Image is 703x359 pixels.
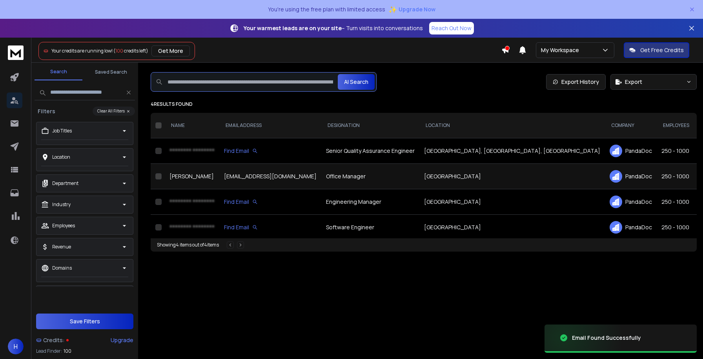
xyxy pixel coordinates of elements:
button: Clear All Filters [93,107,135,116]
td: [GEOGRAPHIC_DATA] [419,164,605,189]
span: Credits: [43,336,65,344]
p: Department [52,180,78,187]
a: Export History [546,74,606,90]
div: Email Found Successfully [572,334,641,342]
td: 250 - 1000 [657,215,696,240]
button: ✨Upgrade Now [388,2,435,17]
p: My Workspace [541,46,582,54]
p: Job Titles [52,128,72,134]
span: [PERSON_NAME] [169,172,214,180]
p: Reach Out Now [432,24,472,32]
button: Get Free Credits [624,42,689,58]
td: Senior Quality Assurance Engineer [321,138,419,164]
button: H [8,339,24,354]
h3: Filters [35,107,58,115]
div: Showing 4 items out of 4 items [157,242,219,248]
a: Credits:Upgrade [36,332,133,348]
button: Save Filters [36,314,133,329]
button: Saved Search [87,64,135,80]
div: PandaDoc [610,170,652,183]
p: Employees [52,223,75,229]
p: 4 results found [151,101,697,107]
td: [GEOGRAPHIC_DATA] [419,189,605,215]
p: Get Free Credits [640,46,684,54]
p: Lead Finder: [36,348,62,354]
button: Get More [151,45,190,56]
p: Industry [52,201,71,208]
th: EMAIL ADDRESS [219,113,321,138]
td: 250 - 1000 [657,164,696,189]
td: 250 - 1000 [657,189,696,215]
img: logo [8,45,24,60]
th: DESIGNATION [321,113,419,138]
th: LOCATION [419,113,605,138]
span: 100 [115,47,123,54]
div: Upgrade [111,336,133,344]
p: You're using the free plan with limited access [268,5,385,13]
td: [GEOGRAPHIC_DATA] [419,215,605,240]
span: ✨ [388,4,397,15]
button: AI Search [338,74,375,90]
th: COMPANY [605,113,657,138]
a: Reach Out Now [429,22,474,34]
div: [EMAIL_ADDRESS][DOMAIN_NAME] [224,172,317,180]
div: PandaDoc [610,221,652,234]
span: Upgrade Now [399,5,435,13]
div: Find Email [224,198,317,206]
p: Revenue [52,244,71,250]
p: – Turn visits into conversations [244,24,423,32]
td: Office Manager [321,164,419,189]
span: Export [625,78,642,86]
span: 100 [64,348,71,354]
div: PandaDoc [610,196,652,208]
div: Find Email [224,147,317,155]
p: Domains [52,265,72,271]
button: Search [35,64,82,80]
span: ( credits left) [113,47,148,54]
p: Location [52,154,70,160]
div: Find Email [224,223,317,231]
th: EMPLOYEES [657,113,696,138]
td: Engineering Manager [321,189,419,215]
div: PandaDoc [610,145,652,157]
span: Your credits are running low! [51,47,113,54]
td: 250 - 1000 [657,138,696,164]
td: [GEOGRAPHIC_DATA], [GEOGRAPHIC_DATA], [GEOGRAPHIC_DATA] [419,138,605,164]
th: NAME [165,113,219,138]
td: Software Engineer [321,215,419,240]
strong: Your warmest leads are on your site [244,24,342,32]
